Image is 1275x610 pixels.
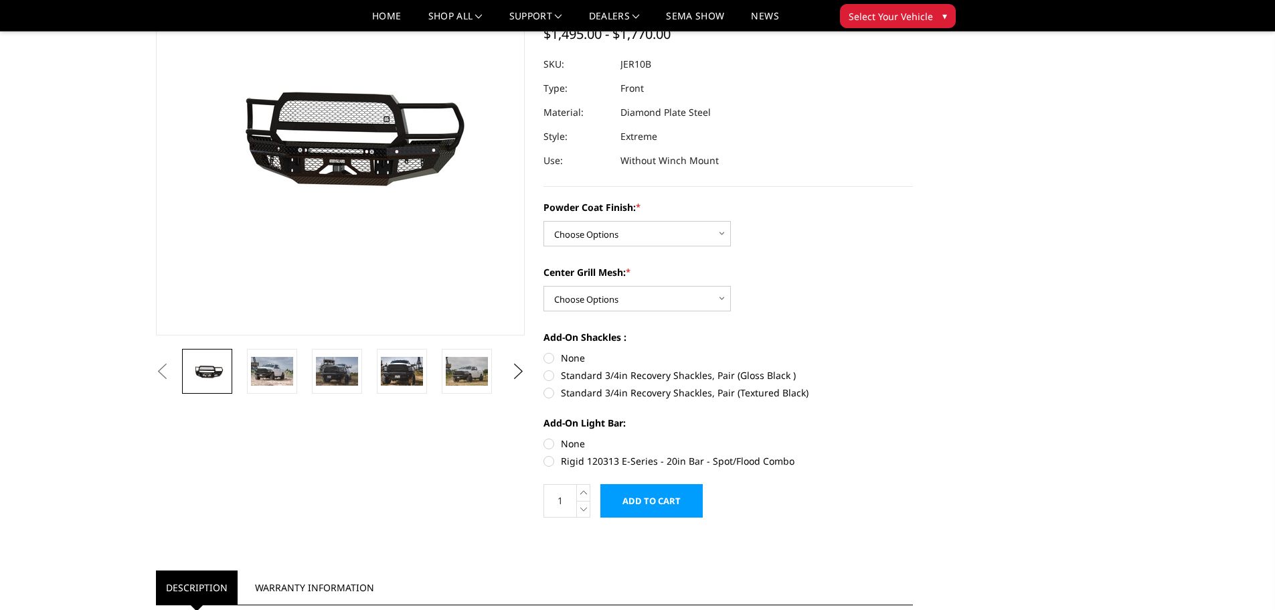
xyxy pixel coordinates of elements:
[156,570,238,605] a: Description
[543,386,913,400] label: Standard 3/4in Recovery Shackles, Pair (Textured Black)
[543,330,913,344] label: Add-On Shackles :
[543,416,913,430] label: Add-On Light Bar:
[589,11,640,31] a: Dealers
[543,200,913,214] label: Powder Coat Finish:
[543,265,913,279] label: Center Grill Mesh:
[620,125,657,149] dd: Extreme
[849,9,933,23] span: Select Your Vehicle
[666,11,724,31] a: SEMA Show
[381,357,423,385] img: 2010-2018 Ram 2500-3500 - FT Series - Extreme Front Bumper
[751,11,778,31] a: News
[543,52,610,76] dt: SKU:
[316,357,358,385] img: 2010-2018 Ram 2500-3500 - FT Series - Extreme Front Bumper
[543,25,671,43] span: $1,495.00 - $1,770.00
[543,125,610,149] dt: Style:
[620,76,644,100] dd: Front
[372,11,401,31] a: Home
[840,4,956,28] button: Select Your Vehicle
[251,357,293,385] img: 2010-2018 Ram 2500-3500 - FT Series - Extreme Front Bumper
[245,570,384,605] a: Warranty Information
[543,100,610,125] dt: Material:
[620,100,711,125] dd: Diamond Plate Steel
[620,52,651,76] dd: JER10B
[508,362,528,382] button: Next
[446,357,488,385] img: 2010-2018 Ram 2500-3500 - FT Series - Extreme Front Bumper
[153,362,173,382] button: Previous
[543,76,610,100] dt: Type:
[543,149,610,173] dt: Use:
[543,454,913,468] label: Rigid 120313 E-Series - 20in Bar - Spot/Flood Combo
[942,9,947,23] span: ▾
[428,11,483,31] a: shop all
[509,11,562,31] a: Support
[620,149,719,173] dd: Without Winch Mount
[543,351,913,365] label: None
[543,437,913,451] label: None
[600,484,703,518] input: Add to Cart
[543,368,913,382] label: Standard 3/4in Recovery Shackles, Pair (Gloss Black )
